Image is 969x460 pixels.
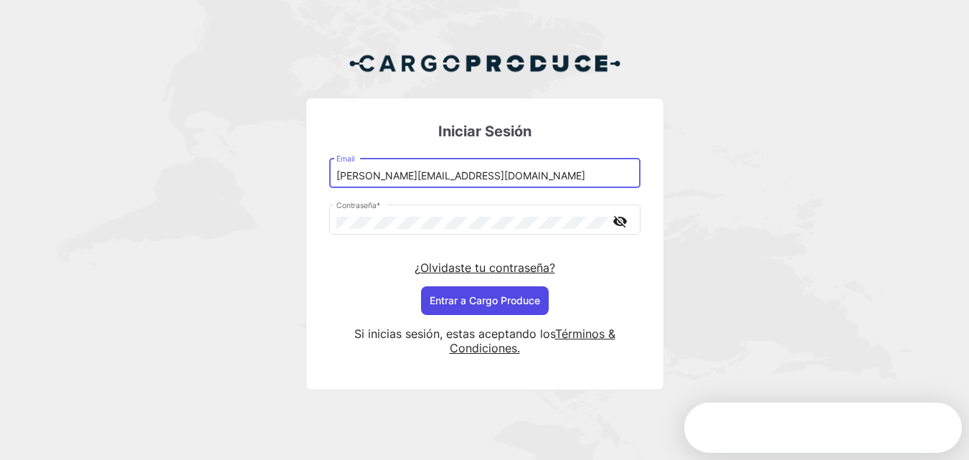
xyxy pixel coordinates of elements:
[336,170,633,182] input: Email
[415,260,555,275] a: ¿Olvidaste tu contraseña?
[684,403,962,453] iframe: Intercom live chat discovery launcher
[329,121,641,141] h3: Iniciar Sesión
[349,46,621,80] img: Cargo Produce Logo
[612,212,629,230] mat-icon: visibility_off
[421,286,549,315] button: Entrar a Cargo Produce
[920,411,955,446] iframe: Intercom live chat
[354,327,555,341] span: Si inicias sesión, estas aceptando los
[450,327,615,355] a: Términos & Condiciones.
